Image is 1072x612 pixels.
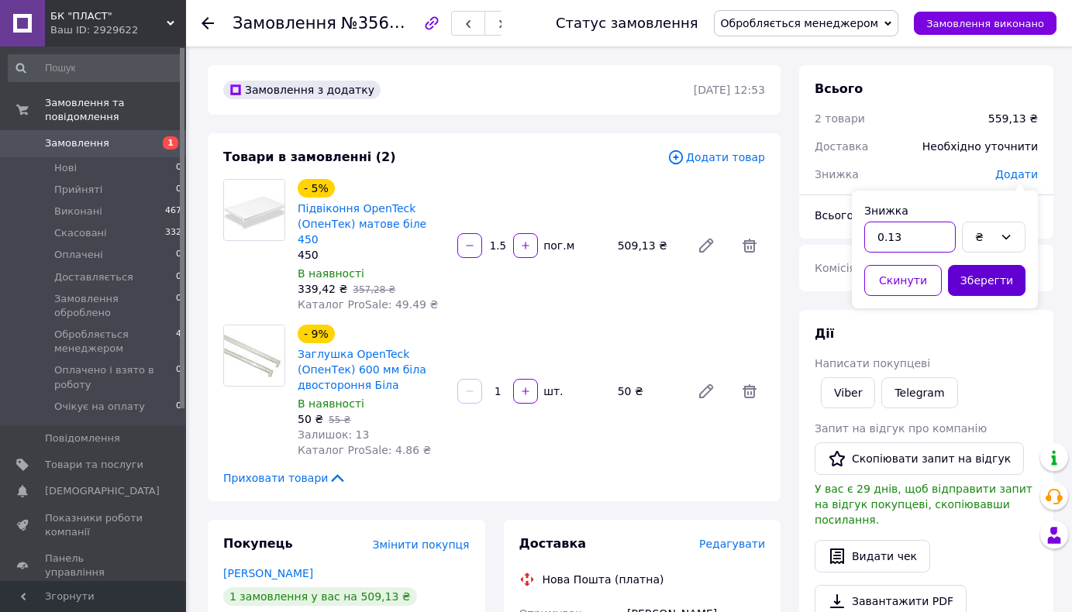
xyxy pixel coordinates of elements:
[165,226,181,240] span: 332
[948,265,1025,296] button: Зберегти
[864,265,942,296] button: Скинути
[54,226,107,240] span: Скасовані
[694,84,765,96] time: [DATE] 12:53
[815,262,943,274] span: Комісія за замовлення
[821,377,875,408] a: Viber
[54,248,103,262] span: Оплачені
[163,136,178,150] span: 1
[667,149,765,166] span: Додати товар
[223,81,381,99] div: Замовлення з додатку
[539,383,564,399] div: шт.
[176,270,181,284] span: 0
[45,484,160,498] span: [DEMOGRAPHIC_DATA]
[373,538,470,551] span: Змінити покупця
[734,230,765,261] span: Видалити
[298,348,426,391] a: Заглушка OpenTeck (ОпенТек) 600 мм біла двостороння Біла
[298,444,431,456] span: Каталог ProSale: 4.86 ₴
[815,326,834,341] span: Дії
[233,14,336,33] span: Замовлення
[176,328,181,356] span: 4
[298,428,369,441] span: Залишок: 13
[699,538,765,550] span: Редагувати
[45,458,143,472] span: Товари та послуги
[176,363,181,391] span: 0
[815,483,1032,526] span: У вас є 29 днів, щоб відправити запит на відгук покупцеві, скопіювавши посилання.
[45,552,143,579] span: Панель управління
[815,140,868,153] span: Доставка
[913,129,1047,163] div: Необхідно уточнити
[54,400,145,414] span: Очікує на оплату
[815,422,987,435] span: Запит на відгук про компанію
[298,325,335,343] div: - 9%
[914,12,1056,35] button: Замовлення виконано
[556,15,698,31] div: Статус замовлення
[54,183,102,197] span: Прийняті
[223,150,396,164] span: Товари в замовленні (2)
[223,587,417,606] div: 1 замовлення у вас на 509,13 ₴
[298,397,364,410] span: В наявності
[176,400,181,414] span: 0
[8,54,183,82] input: Пошук
[691,376,722,407] a: Редагувати
[50,9,167,23] span: БК "ПЛАСТ"
[45,511,143,539] span: Показники роботи компанії
[815,168,859,181] span: Знижка
[45,96,186,124] span: Замовлення та повідомлення
[165,205,181,218] span: 467
[45,136,109,150] span: Замовлення
[864,222,956,253] input: 0
[539,238,576,253] div: пог.м
[815,442,1024,475] button: Скопіювати запит на відгук
[54,205,102,218] span: Виконані
[176,183,181,197] span: 0
[176,248,181,262] span: 0
[815,112,865,125] span: 2 товари
[329,414,350,425] span: 55 ₴
[298,179,335,198] div: - 5%
[223,470,346,486] span: Приховати товари
[54,292,176,320] span: Замовлення оброблено
[223,567,313,579] a: [PERSON_NAME]
[881,377,957,408] a: Telegram
[224,325,284,386] img: Заглушка OpenTeck (ОпенТек) 600 мм біла двостороння Біла
[176,292,181,320] span: 0
[223,536,293,551] span: Покупець
[721,17,879,29] span: Обробляється менеджером
[815,540,930,572] button: Видати чек
[815,209,915,222] span: Всього до сплати
[176,161,181,175] span: 0
[815,81,863,96] span: Всього
[539,572,668,587] div: Нова Пошта (платна)
[298,247,445,263] div: 450
[612,380,684,402] div: 50 ₴
[54,161,77,175] span: Нові
[341,13,451,33] span: №356695972
[298,202,426,246] a: Підвіконня OpenTeck (ОпенТек) матове біле 450
[975,229,994,246] div: ₴
[734,376,765,407] span: Видалити
[691,230,722,261] a: Редагувати
[45,431,120,445] span: Повідомлення
[54,363,176,391] span: Оплачено і взято в роботу
[50,23,186,37] div: Ваш ID: 2929622
[202,15,214,31] div: Повернутися назад
[298,283,347,295] span: 339,42 ₴
[926,18,1044,29] span: Замовлення виконано
[54,270,133,284] span: Доставляється
[54,328,176,356] span: Обробляється менеджером
[298,267,364,280] span: В наявності
[612,235,684,256] div: 509,13 ₴
[353,284,395,295] span: 357,28 ₴
[988,111,1038,126] div: 559,13 ₴
[519,536,587,551] span: Доставка
[298,413,323,425] span: 50 ₴
[864,203,1025,218] div: Знижка
[298,298,438,311] span: Каталог ProSale: 49.49 ₴
[815,357,930,370] span: Написати покупцеві
[224,180,284,240] img: Підвіконня OpenTeck (ОпенТек) матове біле 450
[995,168,1038,181] span: Додати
